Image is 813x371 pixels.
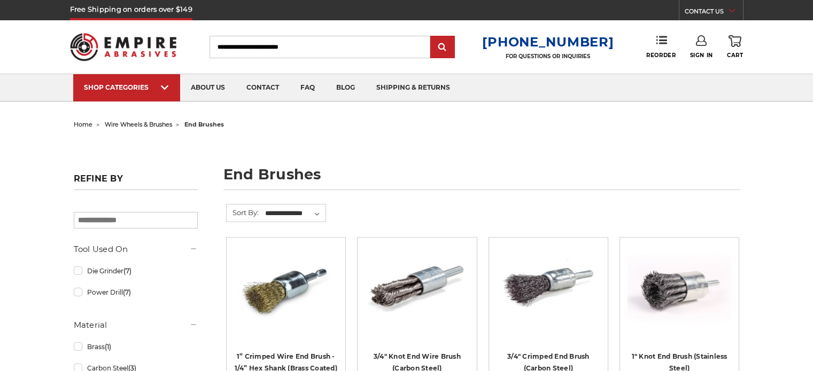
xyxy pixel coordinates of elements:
img: Knotted End Brush [628,245,731,330]
img: 3/4" Crimped End Brush (Carbon Steel) [497,245,600,330]
a: contact [236,74,290,101]
img: Twist Knot End Brush [365,245,469,330]
a: Cart [727,35,743,59]
a: [PHONE_NUMBER] [482,34,614,50]
a: home [74,121,92,128]
img: Empire Abrasives [70,26,177,68]
div: SHOP CATEGORIES [84,83,169,91]
h5: Refine by [74,173,198,190]
a: shipping & returns [366,74,461,101]
a: wire wheels & brushes [105,121,172,128]
a: blog [326,74,366,101]
span: Sign In [690,52,713,59]
a: Brass(1) [74,337,198,356]
span: Cart [727,52,743,59]
h5: Tool Used On [74,243,198,256]
input: Submit [432,37,453,58]
span: Reorder [646,52,676,59]
a: Power Drill(7) [74,283,198,302]
img: brass coated 1 inch end brush [234,245,338,330]
a: about us [180,74,236,101]
label: Sort By: [227,204,259,220]
select: Sort By: [264,206,326,222]
a: Die Grinder(7) [74,262,198,280]
span: (1) [105,343,111,351]
a: CONTACT US [685,5,743,20]
a: faq [290,74,326,101]
span: (7) [123,267,131,275]
a: Reorder [646,35,676,58]
h5: Material [74,319,198,331]
span: end brushes [184,121,224,128]
p: FOR QUESTIONS OR INQUIRIES [482,53,614,60]
span: (7) [123,288,131,296]
h1: end brushes [223,167,740,190]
